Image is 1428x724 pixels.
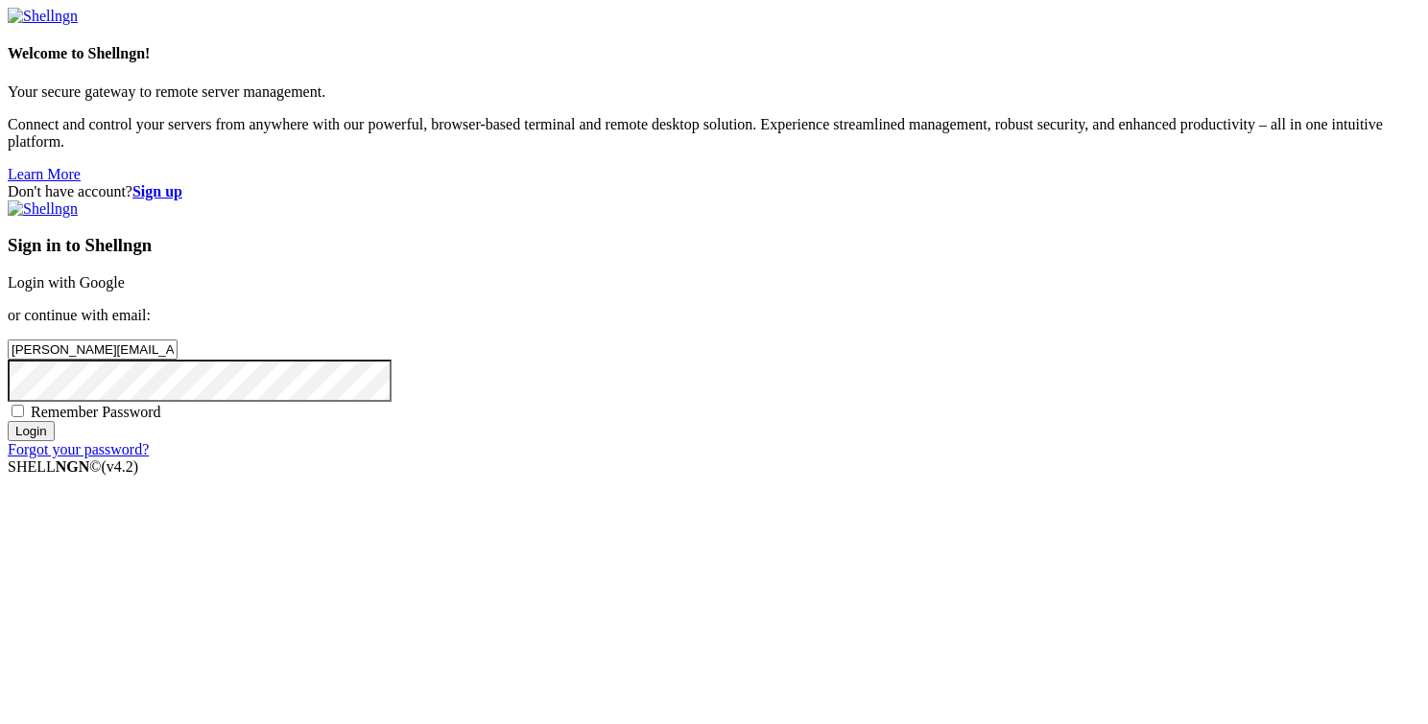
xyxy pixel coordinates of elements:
[8,307,1420,324] p: or continue with email:
[8,8,78,25] img: Shellngn
[8,235,1420,256] h3: Sign in to Shellngn
[8,339,178,360] input: Email address
[8,458,138,475] span: SHELL ©
[8,116,1420,151] p: Connect and control your servers from anywhere with our powerful, browser-based terminal and remo...
[8,200,78,218] img: Shellngn
[8,166,81,182] a: Learn More
[8,45,1420,62] h4: Welcome to Shellngn!
[132,183,182,199] a: Sign up
[8,183,1420,200] div: Don't have account?
[8,83,1420,101] p: Your secure gateway to remote server management.
[8,274,125,291] a: Login with Google
[56,458,90,475] b: NGN
[8,441,149,457] a: Forgot your password?
[31,404,161,420] span: Remember Password
[8,421,55,441] input: Login
[12,405,24,417] input: Remember Password
[102,458,139,475] span: 4.2.0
